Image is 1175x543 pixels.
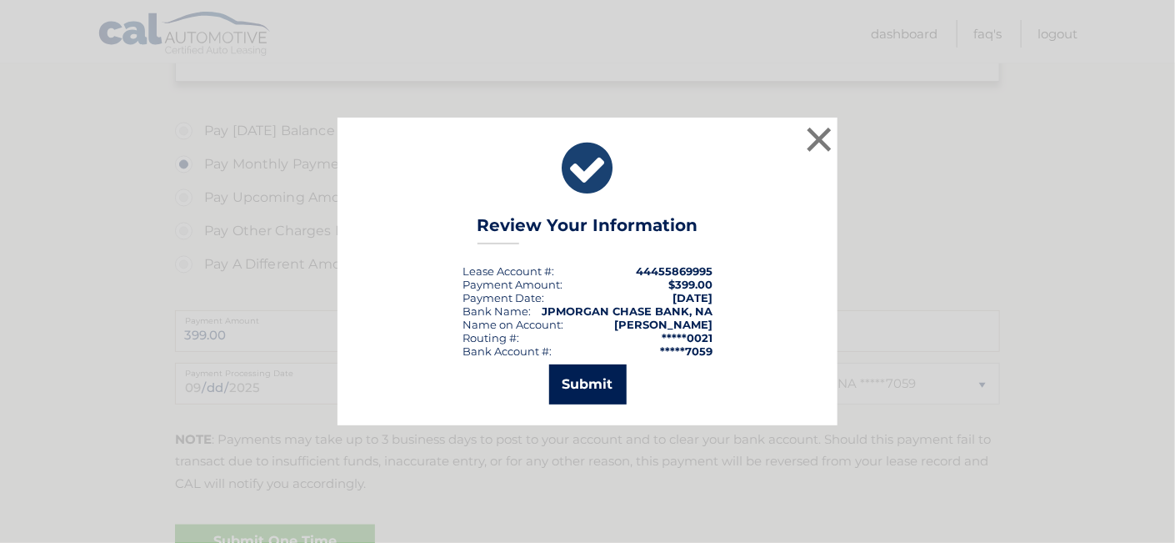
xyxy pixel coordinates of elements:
h3: Review Your Information [477,215,698,244]
div: Routing #: [462,331,519,344]
button: Submit [549,365,627,405]
div: Lease Account #: [462,264,554,278]
div: Name on Account: [462,318,563,331]
div: Bank Name: [462,304,531,318]
div: Bank Account #: [462,344,552,358]
div: Payment Amount: [462,278,562,291]
button: × [802,123,836,156]
strong: 44455869995 [636,264,712,278]
div: : [462,291,544,304]
span: [DATE] [672,291,712,304]
span: $399.00 [668,278,712,291]
strong: [PERSON_NAME] [614,318,712,331]
strong: JPMORGAN CHASE BANK, NA [542,304,712,318]
span: Payment Date [462,291,542,304]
